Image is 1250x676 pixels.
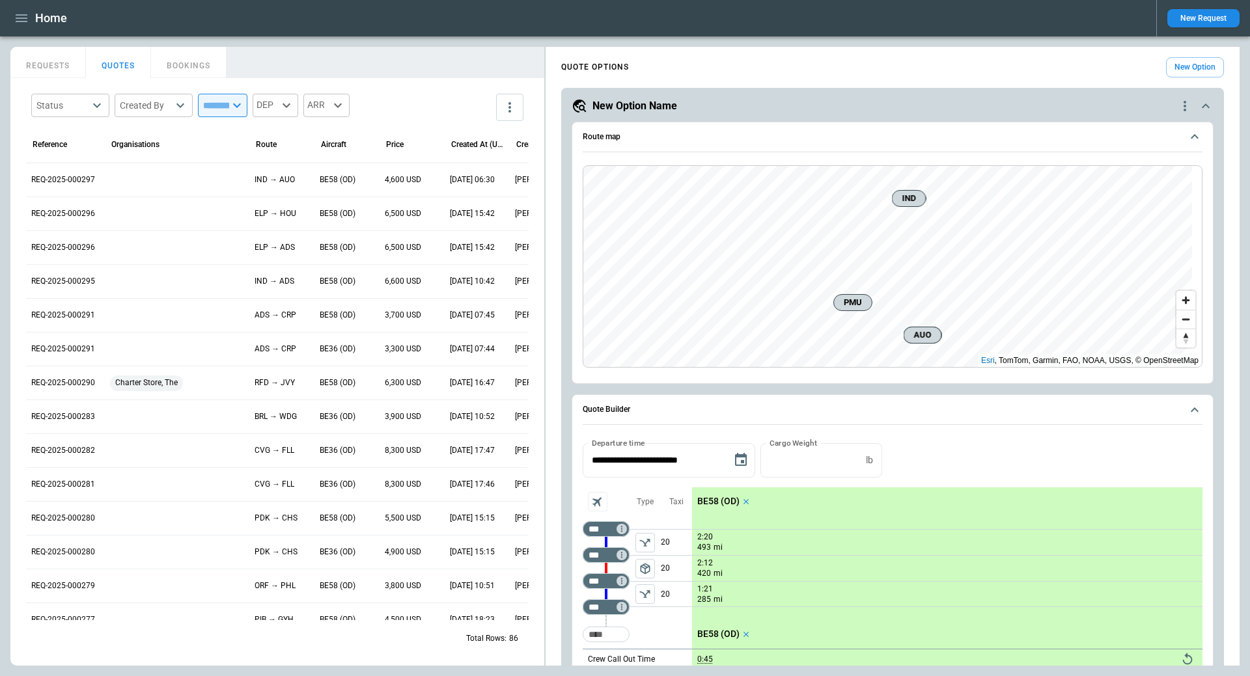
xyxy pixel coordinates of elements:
[385,208,421,219] p: 6,500 USD
[320,547,355,558] p: BE36 (OD)
[31,310,95,321] p: REQ-2025-000291
[110,366,183,399] span: Charter Store, The
[583,573,630,589] div: Too short
[255,580,296,591] p: ORF → PHL
[635,559,655,578] span: Type of sector
[588,654,655,665] p: Crew Call Out Time
[450,208,495,219] p: 09/22/2025 15:42
[320,580,355,591] p: BE58 (OD)
[385,411,421,422] p: 3,900 USD
[31,276,95,287] p: REQ-2025-000295
[385,377,421,388] p: 6,300 USD
[515,445,570,456] p: [PERSON_NAME]
[839,296,867,309] span: PMU
[320,479,355,490] p: BE36 (OD)
[583,599,630,615] div: Too short
[320,208,355,219] p: BE58 (OD)
[592,99,677,113] h5: New Option Name
[981,356,995,365] a: Esri
[515,242,570,253] p: [PERSON_NAME]
[31,479,95,490] p: REQ-2025-000281
[320,276,355,287] p: BE58 (OD)
[320,310,355,321] p: BE58 (OD)
[515,377,570,388] p: [PERSON_NAME]
[770,437,817,448] label: Cargo Weight
[320,344,355,355] p: BE36 (OD)
[583,166,1192,368] canvas: Map
[516,140,553,149] div: Created by
[385,513,421,524] p: 5,500 USD
[120,99,172,112] div: Created By
[515,276,570,287] p: [PERSON_NAME]
[256,140,277,149] div: Route
[1176,329,1195,347] button: Reset bearing to north
[385,174,421,185] p: 4,600 USD
[255,276,294,287] p: IND → ADS
[255,344,296,355] p: ADS → CRP
[661,556,692,581] p: 20
[450,547,495,558] p: 09/16/2025 15:15
[450,344,495,355] p: 09/22/2025 07:44
[697,532,713,542] p: 2:20
[714,542,723,553] p: mi
[910,329,936,342] span: AUO
[1167,9,1240,27] button: New Request
[385,580,421,591] p: 3,800 USD
[31,344,95,355] p: REQ-2025-000291
[583,521,630,537] div: Not found
[515,344,570,355] p: [PERSON_NAME]
[515,411,570,422] p: [PERSON_NAME]
[450,513,495,524] p: 09/16/2025 15:15
[635,533,655,552] button: left aligned
[385,276,421,287] p: 6,600 USD
[515,547,570,558] p: [PERSON_NAME]
[385,242,421,253] p: 6,500 USD
[697,584,713,594] p: 1:21
[1166,57,1224,77] button: New Option
[669,496,684,507] p: Taxi
[255,445,294,456] p: CVG → FLL
[321,140,346,149] div: Aircraft
[697,558,713,568] p: 2:12
[31,174,95,185] p: REQ-2025-000297
[451,140,507,149] div: Created At (UTC-05:00)
[515,310,570,321] p: [PERSON_NAME]
[635,559,655,578] button: left aligned
[661,530,692,555] p: 20
[1177,98,1193,114] div: quote-option-actions
[592,437,645,448] label: Departure time
[466,633,507,644] p: Total Rows:
[450,276,495,287] p: 09/22/2025 10:42
[255,479,294,490] p: CVG → FLL
[635,584,655,604] span: Type of sector
[697,629,740,640] p: BE58 (OD)
[728,447,754,473] button: Choose date, selected date is Sep 24, 2025
[714,568,723,579] p: mi
[31,377,95,388] p: REQ-2025-000290
[253,94,298,117] div: DEP
[450,479,495,490] p: 09/16/2025 17:46
[496,94,523,121] button: more
[450,310,495,321] p: 09/22/2025 07:45
[515,208,570,219] p: [PERSON_NAME]
[583,627,630,642] div: Too short
[320,513,355,524] p: BE58 (OD)
[561,64,629,70] h4: QUOTE OPTIONS
[33,140,67,149] div: Reference
[1176,291,1195,310] button: Zoom in
[1178,649,1197,669] button: Reset
[255,310,296,321] p: ADS → CRP
[583,165,1202,368] div: Route map
[588,492,607,511] span: Aircraft selection
[515,580,570,591] p: [PERSON_NAME]
[697,568,711,579] p: 420
[450,445,495,456] p: 09/16/2025 17:47
[385,344,421,355] p: 3,300 USD
[639,562,652,575] span: package_2
[255,547,298,558] p: PDK → CHS
[697,594,711,605] p: 285
[31,411,95,422] p: REQ-2025-000283
[31,547,95,558] p: REQ-2025-000280
[450,242,495,253] p: 09/22/2025 15:42
[36,99,89,112] div: Status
